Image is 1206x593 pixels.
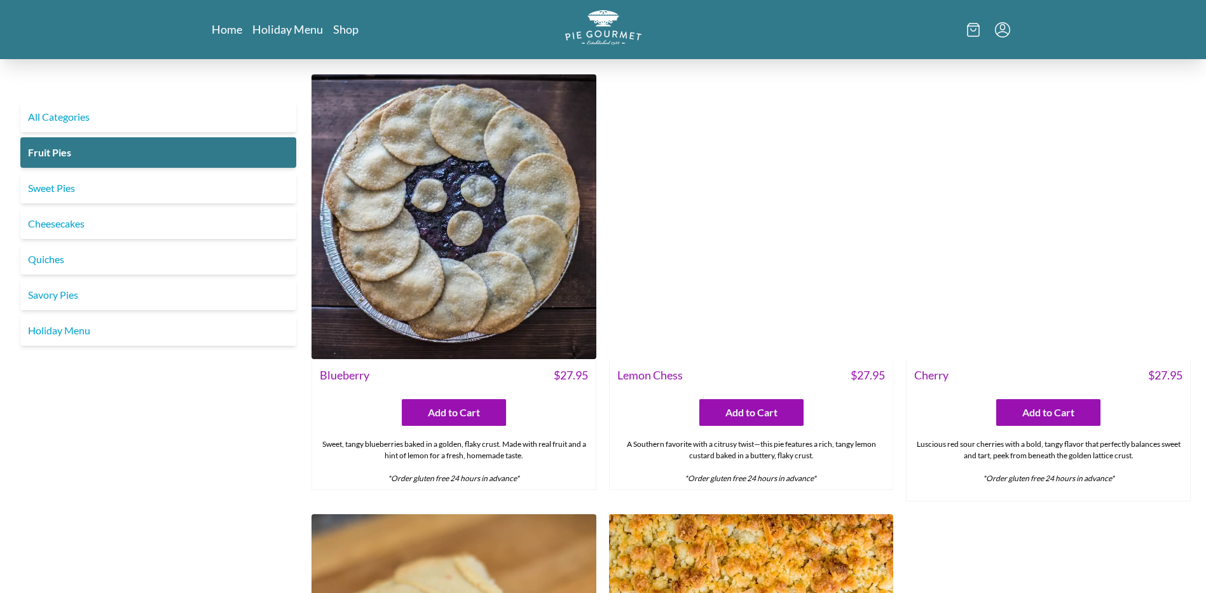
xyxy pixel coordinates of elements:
div: Luscious red sour cherries with a bold, tangy flavor that perfectly balances sweet and tart, peek... [907,433,1190,501]
a: Holiday Menu [20,315,296,346]
img: Blueberry [312,74,596,359]
span: $ 27.95 [851,367,885,384]
button: Add to Cart [996,399,1100,426]
span: Lemon Chess [617,367,683,384]
a: Logo [565,10,641,49]
img: Cherry [906,74,1191,359]
a: Home [212,22,242,37]
a: Quiches [20,244,296,275]
div: A Southern favorite with a citrusy twist—this pie features a rich, tangy lemon custard baked in a... [610,433,893,489]
span: Add to Cart [725,405,778,420]
a: Holiday Menu [252,22,323,37]
em: *Order gluten free 24 hours in advance* [388,474,519,483]
a: Shop [333,22,359,37]
img: logo [565,10,641,45]
span: Cherry [914,367,949,384]
span: $ 27.95 [1148,367,1182,384]
em: *Order gluten free 24 hours in advance* [983,474,1114,483]
a: Sweet Pies [20,173,296,203]
span: Add to Cart [428,405,480,420]
button: Add to Cart [402,399,506,426]
a: All Categories [20,102,296,132]
span: Blueberry [320,367,369,384]
a: Fruit Pies [20,137,296,168]
span: Add to Cart [1022,405,1074,420]
button: Add to Cart [699,399,804,426]
div: Sweet, tangy blueberries baked in a golden, flaky crust. Made with real fruit and a hint of lemon... [312,433,596,489]
button: Menu [995,22,1010,37]
a: Cheesecakes [20,208,296,239]
a: Savory Pies [20,280,296,310]
span: $ 27.95 [554,367,588,384]
img: Lemon Chess [609,74,894,359]
em: *Order gluten free 24 hours in advance* [685,474,816,483]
